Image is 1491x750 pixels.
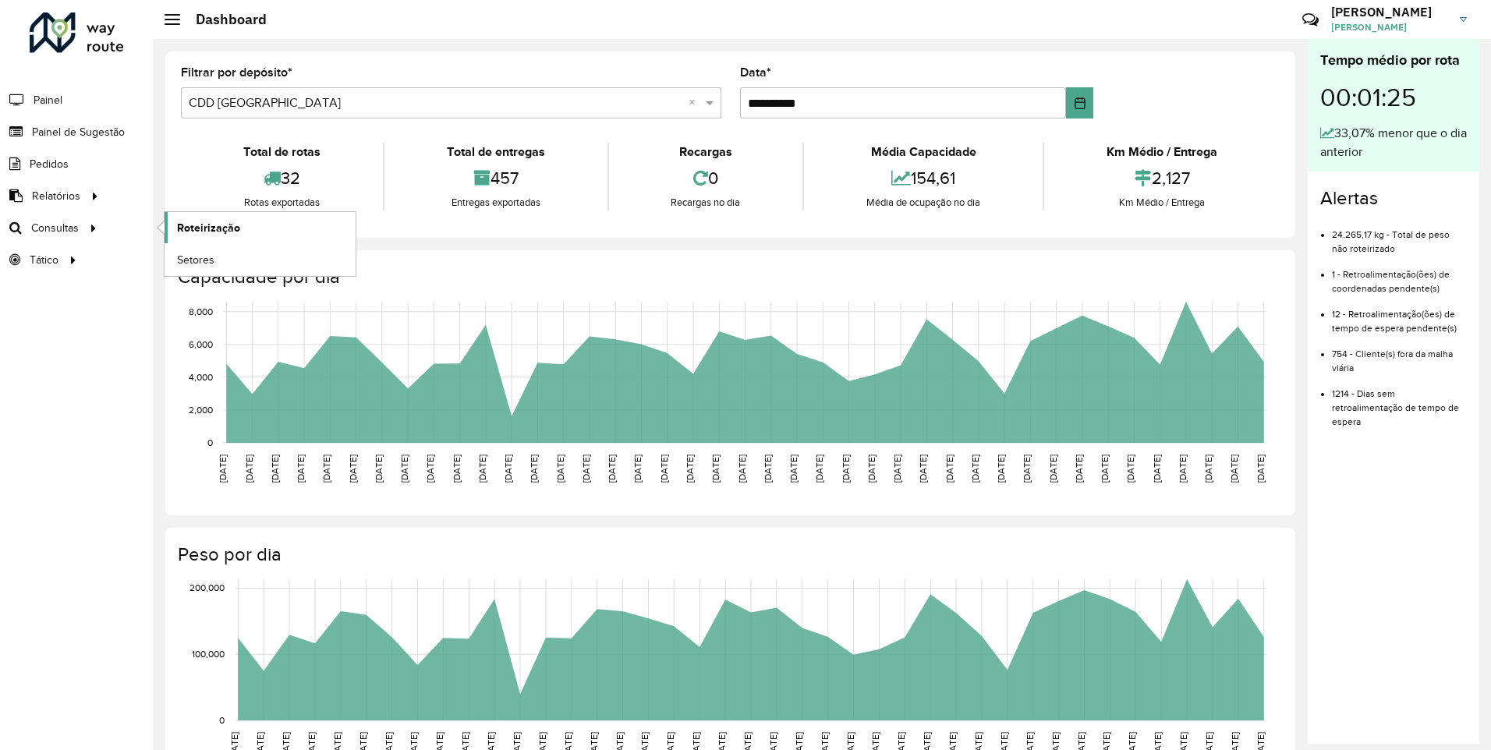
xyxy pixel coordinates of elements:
[185,143,379,161] div: Total de rotas
[321,455,331,483] text: [DATE]
[607,455,617,483] text: [DATE]
[613,195,799,210] div: Recargas no dia
[185,161,379,195] div: 32
[685,455,695,483] text: [DATE]
[1332,335,1467,375] li: 754 - Cliente(s) fora da malha viária
[1320,50,1467,71] div: Tempo médio por rota
[503,455,513,483] text: [DATE]
[1331,20,1448,34] span: [PERSON_NAME]
[189,405,213,415] text: 2,000
[219,715,225,725] text: 0
[181,63,292,82] label: Filtrar por depósito
[180,11,267,28] h2: Dashboard
[1320,71,1467,124] div: 00:01:25
[207,437,213,448] text: 0
[808,143,1039,161] div: Média Capacidade
[1048,195,1276,210] div: Km Médio / Entrega
[1203,455,1213,483] text: [DATE]
[244,455,254,483] text: [DATE]
[763,455,773,483] text: [DATE]
[970,455,980,483] text: [DATE]
[30,156,69,172] span: Pedidos
[270,455,280,483] text: [DATE]
[165,212,356,243] a: Roteirização
[740,63,771,82] label: Data
[178,266,1280,288] h4: Capacidade por dia
[1100,455,1110,483] text: [DATE]
[1125,455,1135,483] text: [DATE]
[737,455,747,483] text: [DATE]
[1332,375,1467,429] li: 1214 - Dias sem retroalimentação de tempo de espera
[1332,256,1467,295] li: 1 - Retroalimentação(ões) de coordenadas pendente(s)
[814,455,824,483] text: [DATE]
[32,188,80,204] span: Relatórios
[659,455,669,483] text: [DATE]
[1152,455,1162,483] text: [DATE]
[34,92,62,108] span: Painel
[1255,455,1266,483] text: [DATE]
[30,252,58,268] span: Tático
[613,161,799,195] div: 0
[189,583,225,593] text: 200,000
[1048,161,1276,195] div: 2,127
[1294,3,1327,37] a: Contato Rápido
[1048,143,1276,161] div: Km Médio / Entrega
[388,161,604,195] div: 457
[177,220,240,236] span: Roteirização
[1332,295,1467,335] li: 12 - Retroalimentação(ões) de tempo de espera pendente(s)
[189,372,213,382] text: 4,000
[892,455,902,483] text: [DATE]
[348,455,358,483] text: [DATE]
[1066,87,1093,119] button: Choose Date
[452,455,462,483] text: [DATE]
[32,124,125,140] span: Painel de Sugestão
[613,143,799,161] div: Recargas
[1320,187,1467,210] h4: Alertas
[388,195,604,210] div: Entregas exportadas
[996,455,1006,483] text: [DATE]
[189,339,213,349] text: 6,000
[1022,455,1032,483] text: [DATE]
[1048,455,1058,483] text: [DATE]
[808,195,1039,210] div: Média de ocupação no dia
[788,455,799,483] text: [DATE]
[165,244,356,275] a: Setores
[388,143,604,161] div: Total de entregas
[178,543,1280,566] h4: Peso por dia
[808,161,1039,195] div: 154,61
[866,455,877,483] text: [DATE]
[1332,216,1467,256] li: 24.265,17 kg - Total de peso não roteirizado
[185,195,379,210] div: Rotas exportadas
[177,252,214,268] span: Setores
[710,455,721,483] text: [DATE]
[918,455,928,483] text: [DATE]
[1229,455,1239,483] text: [DATE]
[841,455,851,483] text: [DATE]
[189,306,213,317] text: 8,000
[399,455,409,483] text: [DATE]
[1178,455,1188,483] text: [DATE]
[477,455,487,483] text: [DATE]
[31,220,79,236] span: Consultas
[296,455,306,483] text: [DATE]
[689,94,702,112] span: Clear all
[1320,124,1467,161] div: 33,07% menor que o dia anterior
[1074,455,1084,483] text: [DATE]
[192,649,225,659] text: 100,000
[581,455,591,483] text: [DATE]
[529,455,539,483] text: [DATE]
[425,455,435,483] text: [DATE]
[1331,5,1448,19] h3: [PERSON_NAME]
[374,455,384,483] text: [DATE]
[632,455,643,483] text: [DATE]
[555,455,565,483] text: [DATE]
[944,455,954,483] text: [DATE]
[218,455,228,483] text: [DATE]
